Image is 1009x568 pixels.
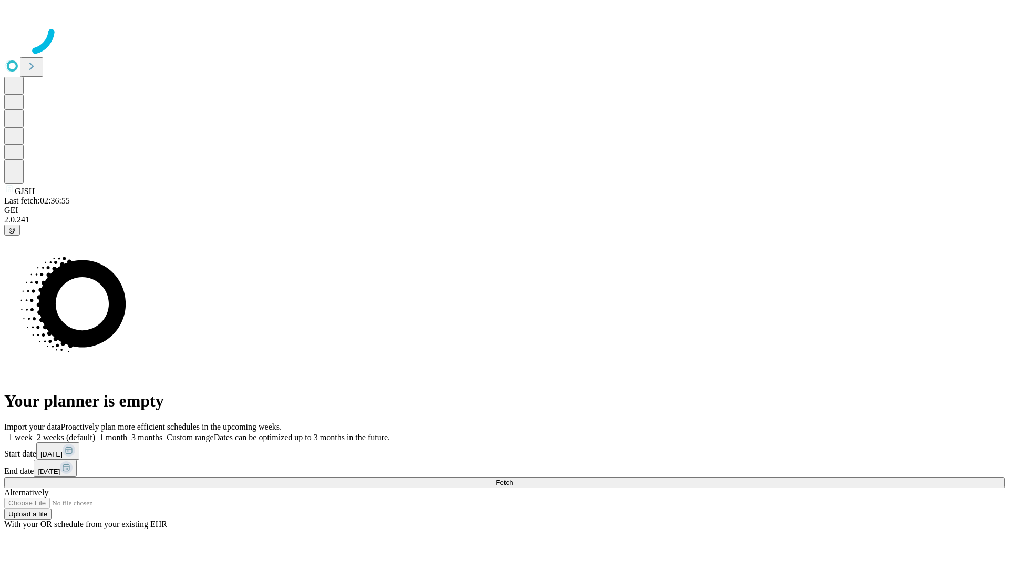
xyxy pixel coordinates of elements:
[38,468,60,475] span: [DATE]
[214,433,390,442] span: Dates can be optimized up to 3 months in the future.
[131,433,162,442] span: 3 months
[99,433,127,442] span: 1 month
[40,450,63,458] span: [DATE]
[4,477,1005,488] button: Fetch
[4,422,61,431] span: Import your data
[4,460,1005,477] div: End date
[4,391,1005,411] h1: Your planner is empty
[4,215,1005,225] div: 2.0.241
[15,187,35,196] span: GJSH
[4,196,70,205] span: Last fetch: 02:36:55
[36,442,79,460] button: [DATE]
[4,509,52,520] button: Upload a file
[34,460,77,477] button: [DATE]
[37,433,95,442] span: 2 weeks (default)
[8,433,33,442] span: 1 week
[4,225,20,236] button: @
[8,226,16,234] span: @
[4,488,48,497] span: Alternatively
[496,479,513,486] span: Fetch
[4,520,167,529] span: With your OR schedule from your existing EHR
[4,442,1005,460] div: Start date
[4,206,1005,215] div: GEI
[167,433,213,442] span: Custom range
[61,422,282,431] span: Proactively plan more efficient schedules in the upcoming weeks.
